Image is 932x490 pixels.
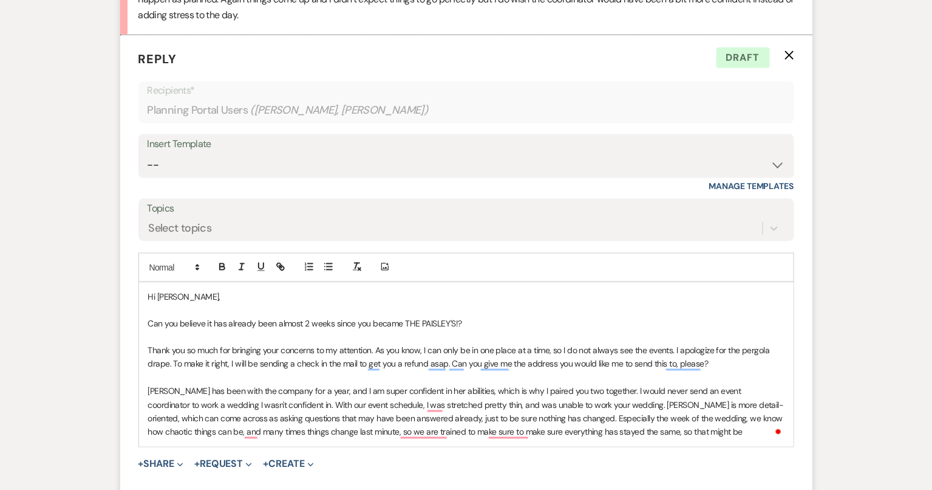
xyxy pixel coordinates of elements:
[148,98,785,122] div: Planning Portal Users
[149,221,212,237] div: Select topics
[138,460,184,469] button: Share
[138,51,177,67] span: Reply
[148,290,784,303] p: Hi [PERSON_NAME],
[148,83,785,98] p: Recipients*
[263,460,268,469] span: +
[194,460,252,469] button: Request
[148,200,785,218] label: Topics
[709,181,794,192] a: Manage Templates
[148,344,784,371] p: Thank you so much for bringing your concerns to my attention. As you know, I can only be in one p...
[194,460,200,469] span: +
[139,283,794,447] div: To enrich screen reader interactions, please activate Accessibility in Grammarly extension settings
[716,47,770,68] span: Draft
[148,317,784,330] p: Can you believe it has already been almost 2 weeks since you became THE PAISLEY'S!?
[148,385,784,440] p: [PERSON_NAME] has been with the company for a year, and I am super confident in her abilities, wh...
[148,136,785,153] div: Insert Template
[250,102,429,119] span: ( [PERSON_NAME], [PERSON_NAME] )
[263,460,313,469] button: Create
[138,460,144,469] span: +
